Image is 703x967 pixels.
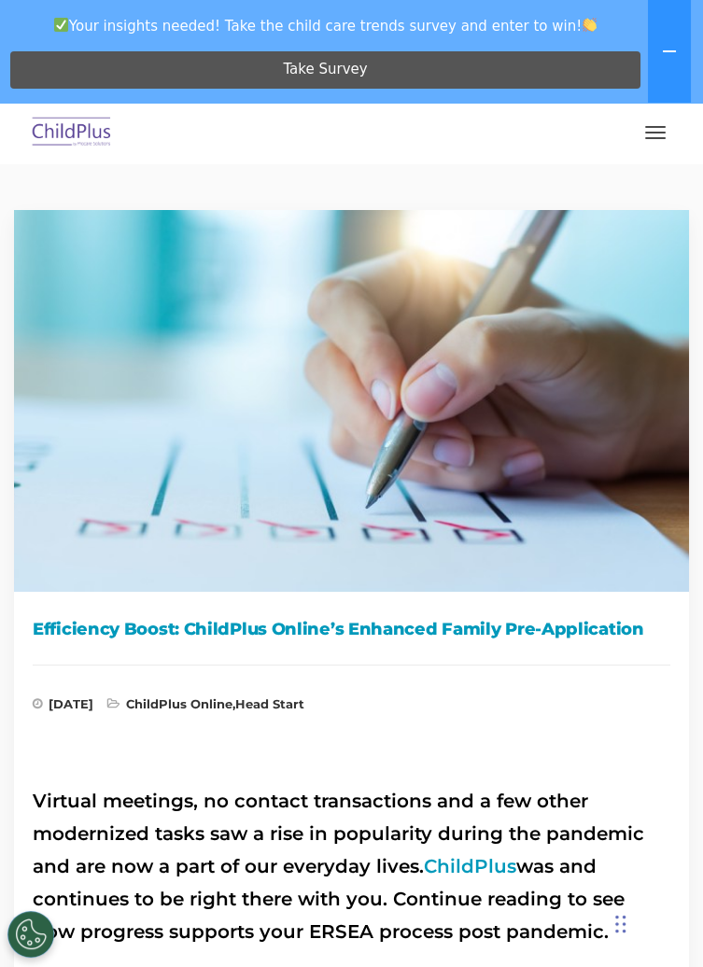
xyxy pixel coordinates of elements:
span: Your insights needed! Take the child care trends survey and enter to win! [7,7,644,44]
img: ChildPlus by Procare Solutions [28,111,116,155]
button: Cookies Settings [7,911,54,958]
span: Take Survey [283,53,367,86]
span: , [107,698,304,717]
a: ChildPlus Online [126,696,232,711]
h1: Efficiency Boost: ChildPlus Online’s Enhanced Family Pre-Application [33,615,670,643]
iframe: Chat Widget [397,765,703,967]
a: Head Start [235,696,304,711]
img: ✅ [54,18,68,32]
img: 👏 [583,18,597,32]
h2: Virtual meetings, no contact transactions and a few other modernized tasks saw a rise in populari... [33,785,670,948]
div: Drag [615,896,626,952]
a: Take Survey [10,51,640,89]
span: [DATE] [33,698,93,717]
